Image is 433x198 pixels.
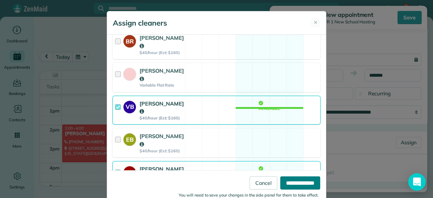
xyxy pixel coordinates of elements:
strong: [PERSON_NAME] [140,100,184,115]
strong: VB [123,101,136,111]
strong: [PERSON_NAME] [140,67,184,82]
strong: $40/hour (Est: $160) [140,115,184,121]
strong: [PERSON_NAME] [140,133,184,148]
strong: BR [123,35,136,46]
strong: [PERSON_NAME] [140,165,184,180]
strong: Variable Flat Rate [140,83,184,88]
span: ✕ [314,19,318,26]
strong: SJ [123,166,136,177]
h5: Assign cleaners [113,18,167,28]
a: Cancel [249,176,277,189]
strong: EB [123,133,136,144]
strong: $40/hour (Est: $160) [140,148,184,153]
div: Open Intercom Messenger [408,173,426,191]
small: You will need to save your changes in the side panel for them to take effect. [179,192,319,197]
strong: [PERSON_NAME] [140,34,184,49]
strong: $40/hour (Est: $160) [140,50,184,55]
